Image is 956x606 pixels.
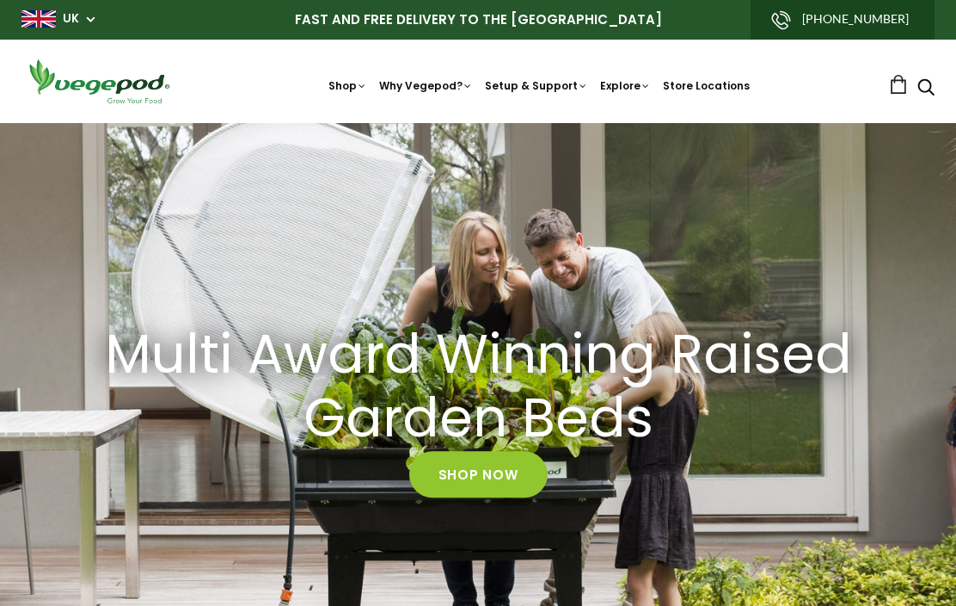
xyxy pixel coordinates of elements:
[93,323,862,452] a: Multi Award Winning Raised Garden Beds
[63,10,79,28] a: UK
[485,78,588,93] a: Setup & Support
[600,78,651,93] a: Explore
[663,78,750,93] a: Store Locations
[917,80,935,98] a: Search
[21,10,56,28] img: gb_large.png
[409,451,548,498] a: Shop Now
[21,57,176,106] img: Vegepod
[328,78,367,93] a: Shop
[379,78,473,93] a: Why Vegepod?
